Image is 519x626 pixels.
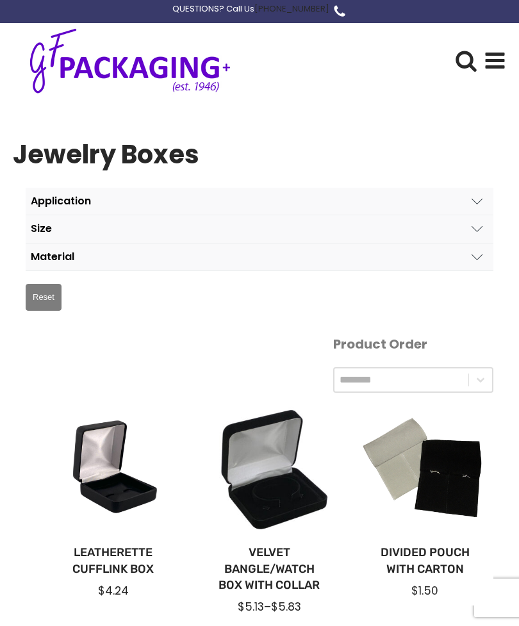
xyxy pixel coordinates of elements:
button: Material [26,243,493,271]
div: Size [31,223,52,235]
div: Application [31,195,91,207]
div: – [211,599,326,614]
span: $5.13 [238,599,264,614]
button: Size [26,215,493,243]
span: $5.83 [271,599,301,614]
div: $4.24 [56,583,170,598]
div: $1.50 [368,583,482,598]
div: Material [31,251,74,263]
a: Velvet Bangle/Watch Box with Collar [211,545,326,593]
a: Divided Pouch with Carton [368,545,482,577]
div: QUESTIONS? Call Us [172,3,329,16]
button: Application [26,188,493,215]
a: Leatherette Cufflink Box [56,545,170,577]
img: GF Packaging + - Established 1946 [13,26,247,95]
h1: Jewelry Boxes [13,134,199,175]
a: [PHONE_NUMBER] [254,3,329,15]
